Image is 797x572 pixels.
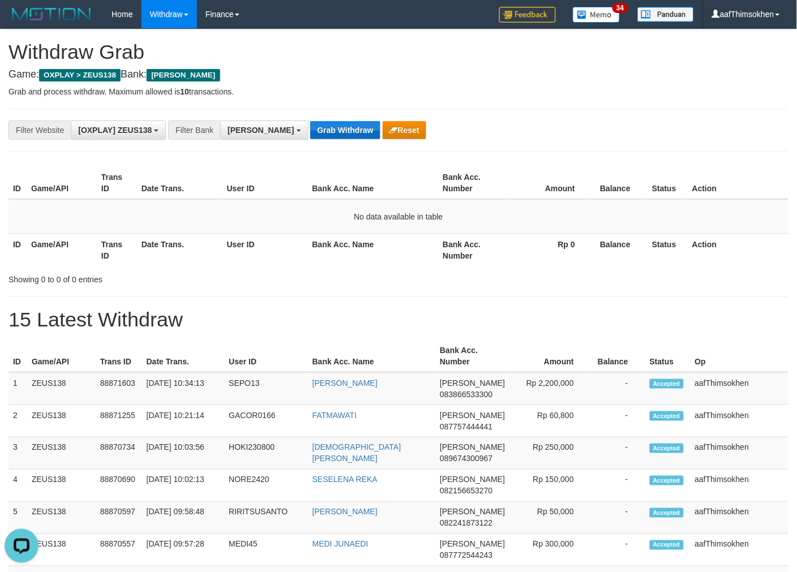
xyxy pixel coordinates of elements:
[97,234,137,266] th: Trans ID
[438,167,508,199] th: Bank Acc. Number
[142,437,225,470] td: [DATE] 10:03:56
[27,534,96,566] td: ZEUS138
[691,437,789,470] td: aafThimsokhen
[440,519,492,528] span: Copy 082241873122 to clipboard
[688,234,789,266] th: Action
[308,234,439,266] th: Bank Acc. Name
[168,121,220,140] div: Filter Bank
[637,7,694,22] img: panduan.png
[509,470,591,502] td: Rp 150,000
[27,405,96,437] td: ZEUS138
[591,372,645,405] td: -
[645,340,691,372] th: Status
[224,340,308,372] th: User ID
[224,534,308,566] td: MEDI45
[8,269,324,285] div: Showing 0 to 0 of 0 entries
[592,234,648,266] th: Balance
[650,444,684,453] span: Accepted
[8,86,789,97] p: Grab and process withdraw. Maximum allowed is transactions.
[440,443,505,452] span: [PERSON_NAME]
[27,234,97,266] th: Game/API
[383,121,426,139] button: Reset
[27,167,97,199] th: Game/API
[222,234,308,266] th: User ID
[592,167,648,199] th: Balance
[8,234,27,266] th: ID
[312,508,378,517] a: [PERSON_NAME]
[440,422,492,431] span: Copy 087757444441 to clipboard
[96,372,142,405] td: 88871603
[648,167,688,199] th: Status
[648,234,688,266] th: Status
[8,470,27,502] td: 4
[8,41,789,63] h1: Withdraw Grab
[96,470,142,502] td: 88870690
[591,405,645,437] td: -
[71,121,166,140] button: [OXPLAY] ZEUS138
[8,308,789,331] h1: 15 Latest Withdraw
[224,405,308,437] td: GACOR0166
[312,443,401,463] a: [DEMOGRAPHIC_DATA][PERSON_NAME]
[691,502,789,534] td: aafThimsokhen
[228,126,294,135] span: [PERSON_NAME]
[650,379,684,389] span: Accepted
[180,87,189,96] strong: 10
[650,508,684,518] span: Accepted
[39,69,121,81] span: OXPLAY > ZEUS138
[8,121,71,140] div: Filter Website
[308,340,435,372] th: Bank Acc. Name
[440,379,505,388] span: [PERSON_NAME]
[440,487,492,496] span: Copy 082156653270 to clipboard
[8,372,27,405] td: 1
[27,372,96,405] td: ZEUS138
[220,121,308,140] button: [PERSON_NAME]
[224,470,308,502] td: NORE2420
[27,437,96,470] td: ZEUS138
[509,340,591,372] th: Amount
[591,470,645,502] td: -
[691,470,789,502] td: aafThimsokhen
[222,167,308,199] th: User ID
[691,534,789,566] td: aafThimsokhen
[224,502,308,534] td: RIRITSUSANTO
[137,234,222,266] th: Date Trans.
[440,475,505,484] span: [PERSON_NAME]
[440,540,505,549] span: [PERSON_NAME]
[440,390,492,399] span: Copy 083866533300 to clipboard
[440,551,492,560] span: Copy 087772544243 to clipboard
[5,5,38,38] button: Open LiveChat chat widget
[310,121,380,139] button: Grab Withdraw
[142,340,225,372] th: Date Trans.
[591,502,645,534] td: -
[78,126,152,135] span: [OXPLAY] ZEUS138
[27,470,96,502] td: ZEUS138
[612,3,628,13] span: 34
[8,405,27,437] td: 2
[440,411,505,420] span: [PERSON_NAME]
[509,437,591,470] td: Rp 250,000
[509,502,591,534] td: Rp 50,000
[440,454,492,463] span: Copy 089674300967 to clipboard
[650,540,684,550] span: Accepted
[27,340,96,372] th: Game/API
[96,405,142,437] td: 88871255
[312,411,357,420] a: FATMAWATI
[499,7,556,23] img: Feedback.jpg
[8,167,27,199] th: ID
[142,372,225,405] td: [DATE] 10:34:13
[96,437,142,470] td: 88870734
[308,167,439,199] th: Bank Acc. Name
[96,502,142,534] td: 88870597
[591,534,645,566] td: -
[312,475,378,484] a: SESELENA REKA
[8,437,27,470] td: 3
[509,405,591,437] td: Rp 60,800
[142,502,225,534] td: [DATE] 09:58:48
[96,534,142,566] td: 88870557
[224,372,308,405] td: SEPO13
[8,340,27,372] th: ID
[8,69,789,80] h4: Game: Bank:
[435,340,509,372] th: Bank Acc. Number
[137,167,222,199] th: Date Trans.
[440,508,505,517] span: [PERSON_NAME]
